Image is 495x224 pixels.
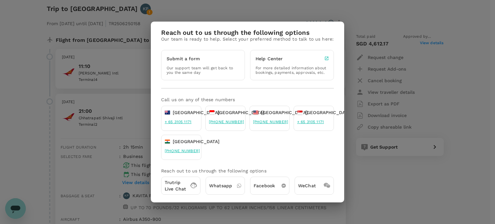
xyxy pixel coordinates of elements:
[165,179,186,192] p: Trutrip Live Chat
[161,36,334,42] p: Our team is ready to help. Select your preferred method to talk to us here:
[173,138,220,145] p: [GEOGRAPHIC_DATA]
[256,55,283,62] p: Help Center
[167,55,200,62] p: Submit a form
[173,109,220,116] p: [GEOGRAPHIC_DATA]
[209,182,232,189] p: Whatsapp
[165,120,191,124] a: + 65 3105 1171
[297,120,324,124] a: + 65 3105 1171
[165,149,200,153] a: [PHONE_NUMBER]
[256,66,328,75] p: For more detailed information about bookings, payments, approvals, etc.
[253,120,288,124] a: [PHONE_NUMBER]
[161,29,334,36] h6: Reach out to us through the following options
[167,66,239,75] p: Our support team will get back to you the same day
[254,182,275,189] p: Facebook
[209,120,244,124] a: [PHONE_NUMBER]
[161,96,334,103] p: Call us on any of these numbers
[218,109,265,116] p: [GEOGRAPHIC_DATA]
[305,109,352,116] p: [GEOGRAPHIC_DATA]
[298,182,316,189] p: WeChat
[261,109,308,116] p: [GEOGRAPHIC_DATA]
[161,168,334,174] p: Reach out to us through the following options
